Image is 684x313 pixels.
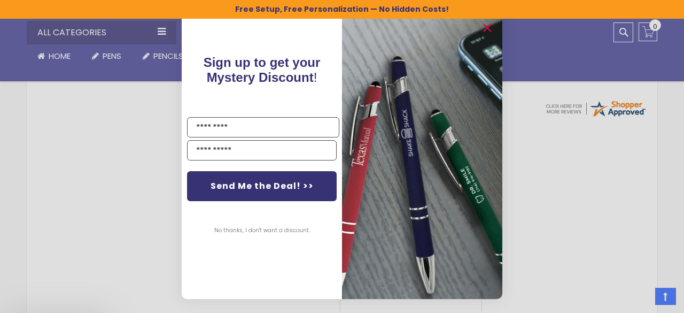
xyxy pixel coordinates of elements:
[204,55,321,85] span: Sign up to get your Mystery Discount
[187,171,337,201] button: Send Me the Deal! >>
[209,217,315,244] button: No thanks, I don't want a discount.
[342,14,502,299] img: pop-up-image
[204,55,321,85] span: !
[479,19,496,36] button: Close dialog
